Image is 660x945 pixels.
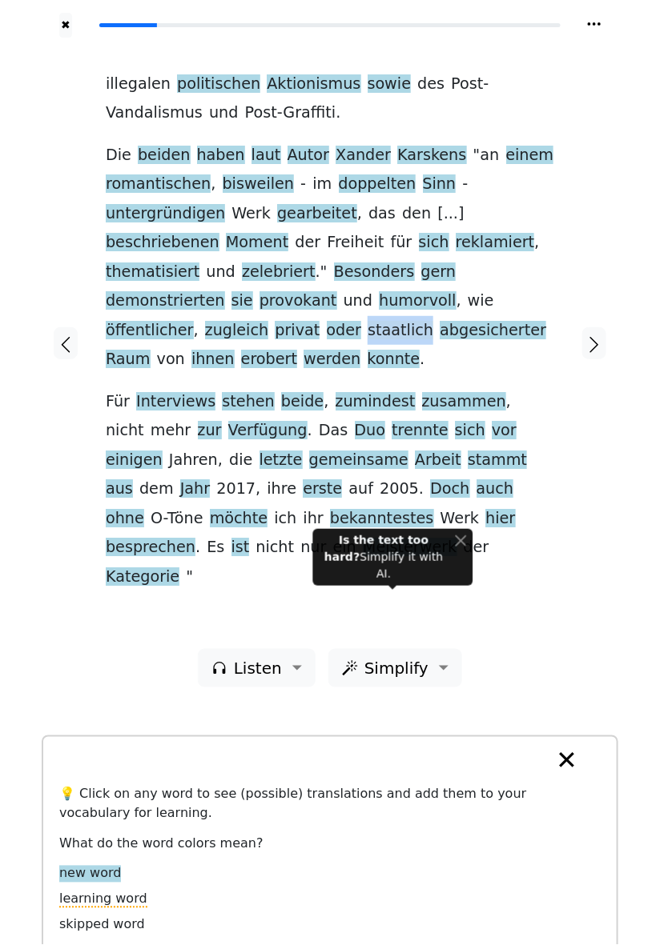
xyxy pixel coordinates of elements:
[195,538,200,558] span: .
[210,509,268,529] span: möchte
[205,321,269,341] span: zugleich
[106,538,195,558] span: besprechen
[256,538,295,558] span: nicht
[319,421,348,441] span: Das
[348,479,373,499] span: auf
[473,146,481,166] span: "
[327,321,362,341] span: oder
[402,204,431,224] span: den
[231,538,250,558] span: ist
[186,567,193,587] span: "
[139,479,174,499] span: dem
[368,350,421,370] span: konnte
[277,204,357,224] span: gearbeitet
[106,567,179,587] span: Kategorie
[106,450,163,470] span: einigen
[106,321,194,341] span: öffentlicher
[198,421,222,441] span: zur
[209,103,239,123] span: und
[304,509,324,529] span: ihr
[300,538,326,558] span: nur
[312,174,332,194] span: im
[267,479,296,499] span: ihre
[441,509,480,529] span: Werk
[415,450,461,470] span: Arbeit
[330,509,434,529] span: bekanntestes
[260,291,337,311] span: provokant
[231,291,253,311] span: sie
[391,233,412,253] span: für
[455,532,467,549] button: Close
[456,233,535,253] span: reklamiert
[328,233,384,253] span: Freiheit
[191,350,235,370] span: ihnen
[324,392,328,412] span: ,
[485,509,515,529] span: hier
[106,291,225,311] span: demonstrierten
[379,291,456,311] span: humorvoll
[256,479,260,499] span: ,
[106,421,144,441] span: nicht
[380,479,419,499] span: 2005
[59,917,145,934] span: skipped word
[336,392,416,412] span: zumindest
[267,74,360,94] span: Aktionismus
[228,421,308,441] span: Verfügung
[324,534,429,563] strong: Is the text too hard?
[151,509,203,529] span: O-Töne
[300,174,306,194] span: -
[59,13,73,38] button: ✖
[106,146,131,166] span: Die
[59,785,601,823] p: 💡 Click on any word to see (possible) translations and add them to your vocabulary for learning.
[275,321,320,341] span: privat
[303,479,342,499] span: erste
[339,174,417,194] span: doppelten
[218,450,223,470] span: ,
[245,103,336,123] span: Post-Graffiti
[59,866,121,883] span: new word
[440,321,546,341] span: abgesicherter
[336,103,340,123] span: .
[59,836,601,851] h6: What do the word colors mean?
[430,479,469,499] span: Doch
[320,262,328,282] span: "
[231,204,271,224] span: Werk
[216,479,256,499] span: 2017
[180,479,210,499] span: Jahr
[138,146,190,166] span: beiden
[458,204,465,224] span: ]
[223,174,295,194] span: bisweilen
[534,233,539,253] span: ,
[222,392,274,412] span: stehen
[419,233,449,253] span: sich
[198,649,316,687] button: Listen
[106,262,199,282] span: thematisiert
[136,392,215,412] span: Interviews
[328,649,462,687] button: Simplify
[464,538,489,558] span: der
[234,656,282,680] span: Listen
[468,291,494,311] span: wie
[308,421,312,441] span: .
[288,146,329,166] span: Autor
[106,350,151,370] span: Raum
[344,291,373,311] span: und
[423,174,457,194] span: Sinn
[368,321,433,341] span: staatlich
[457,291,461,311] span: ,
[368,204,396,224] span: das
[106,174,211,194] span: romantischen
[481,146,500,166] span: an
[357,204,362,224] span: ,
[241,350,297,370] span: erobert
[106,509,144,529] span: ohne
[169,450,218,470] span: Jahren
[455,421,485,441] span: sich
[368,74,412,94] span: sowie
[392,421,448,441] span: trennte
[364,656,429,680] span: Simplify
[334,262,415,282] span: Besonders
[157,350,185,370] span: von
[397,146,466,166] span: Karskens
